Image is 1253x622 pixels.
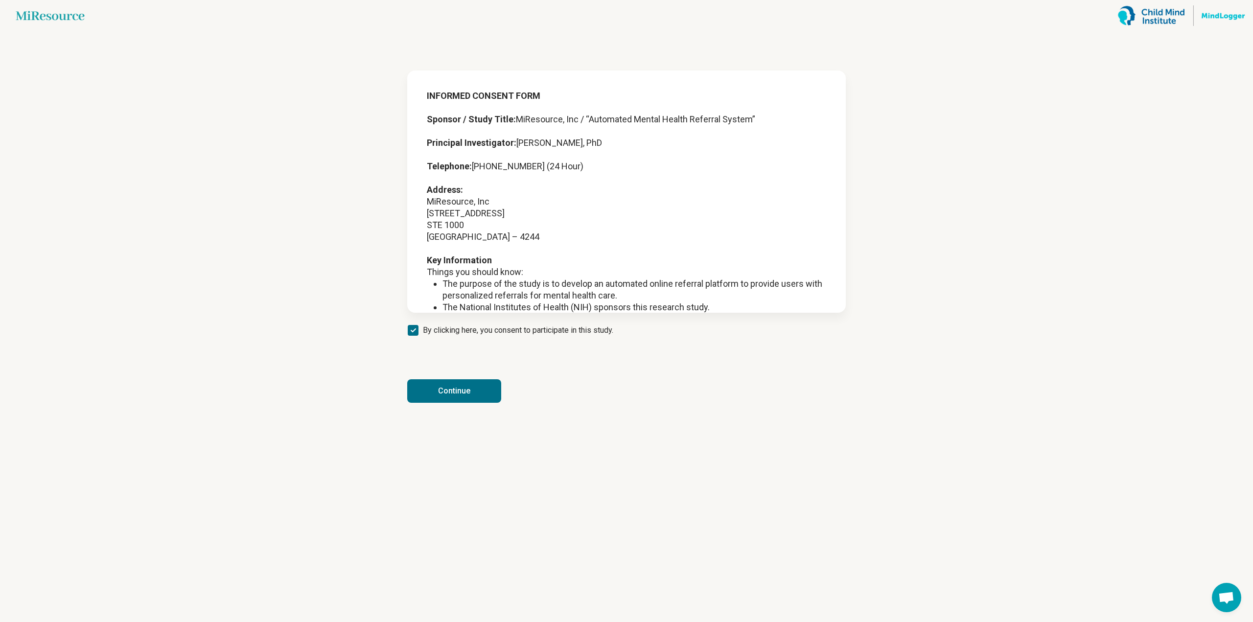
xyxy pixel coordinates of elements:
[427,91,540,101] strong: INFORMED CONSENT FORM
[427,255,492,265] strong: Key Information
[427,114,826,125] p: MiResource, Inc / “Automated Mental Health Referral System”
[427,114,516,124] strong: Sponsor / Study Title:
[427,161,472,171] strong: Telephone:
[1212,583,1241,612] div: Open chat
[427,138,516,148] strong: Principal Investigator:
[427,137,826,149] p: [PERSON_NAME], PhD
[427,184,463,195] strong: Address:
[427,184,826,243] p: MiResource, Inc [STREET_ADDRESS] STE 1000 [GEOGRAPHIC_DATA] – 4244
[442,301,826,313] li: The National Institutes of Health (NIH) sponsors this research study.
[442,278,826,301] li: The purpose of the study is to develop an automated online referral platform to provide users wit...
[427,266,826,278] p: Things you should know:
[427,161,826,172] p: [PHONE_NUMBER] (24 Hour)
[407,379,501,403] button: Continue
[423,324,613,336] span: By clicking here, you consent to participate in this study.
